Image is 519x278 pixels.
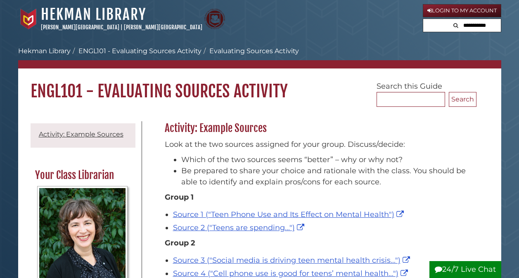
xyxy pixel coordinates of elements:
a: Source 1 ("Teen Phone Use and Its Effect on Mental Health") [173,210,406,219]
h2: Your Class Librarian [31,169,134,182]
li: Evaluating Sources Activity [201,46,299,56]
strong: Group 1 [165,193,194,202]
h1: ENGL101 - Evaluating Sources Activity [18,68,501,101]
a: Source 2 ("Teens are spending...") [173,223,306,232]
a: Hekman Library [18,47,71,55]
a: [PERSON_NAME][GEOGRAPHIC_DATA] [124,24,202,31]
strong: Group 2 [165,238,195,247]
li: Be prepared to share your choice and rationale with the class. You should be able to identify and... [181,165,472,188]
h2: Activity: Example Sources [161,122,476,135]
p: Look at the two sources assigned for your group. Discuss/decide: [165,139,472,150]
span: | [121,24,123,31]
a: Source 4 ("Cell phone use is good for teens’ mental health...") [173,269,410,278]
a: ENGL101 - Evaluating Sources Activity [78,47,201,55]
button: Search [449,92,476,107]
button: Search [451,19,461,30]
i: Search [453,23,458,28]
a: Activity: Example Sources [39,130,123,138]
nav: breadcrumb [18,46,501,68]
a: Source 3 ("Social media is driving teen mental health crisis...") [173,256,412,265]
img: Calvin Theological Seminary [204,9,225,29]
li: Which of the two sources seems “better” – why or why not? [181,154,472,165]
button: 24/7 Live Chat [429,261,501,278]
a: Hekman Library [41,5,146,24]
a: Login to My Account [423,4,501,17]
img: Calvin University [18,9,39,29]
a: [PERSON_NAME][GEOGRAPHIC_DATA] [41,24,119,31]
